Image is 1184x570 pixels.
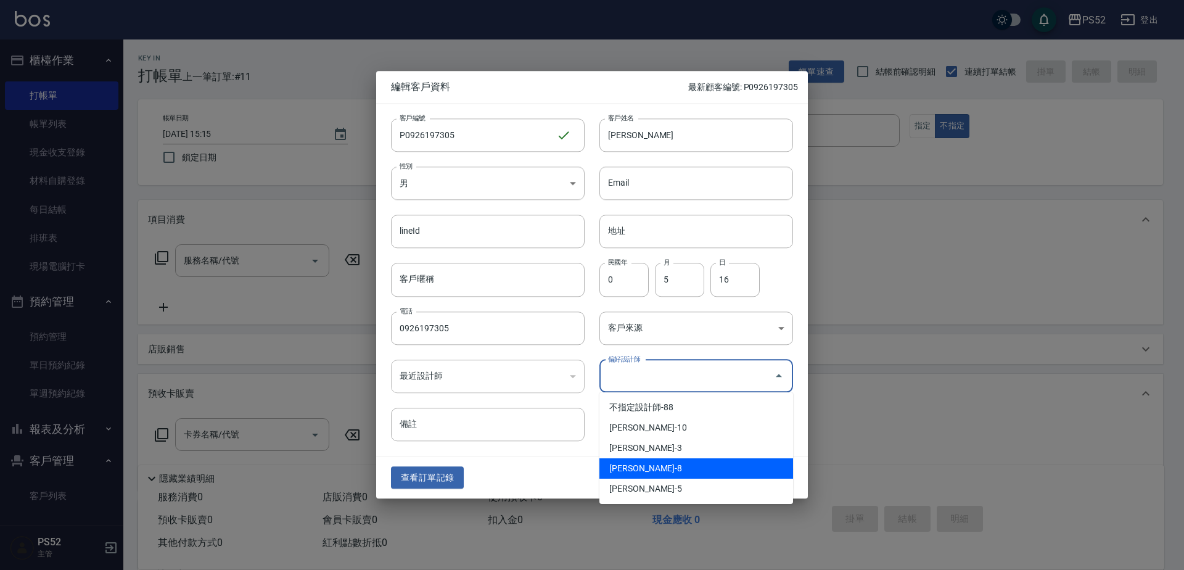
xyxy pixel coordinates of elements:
[400,306,413,315] label: 電話
[391,167,585,200] div: 男
[599,397,793,418] li: 不指定設計師-88
[769,366,789,386] button: Close
[664,258,670,267] label: 月
[608,113,634,122] label: 客戶姓名
[391,466,464,489] button: 查看訂單記錄
[688,81,798,94] p: 最新顧客編號: P0926197305
[599,418,793,438] li: [PERSON_NAME]-10
[608,354,640,363] label: 偏好設計師
[400,161,413,170] label: 性別
[400,113,425,122] label: 客戶編號
[599,458,793,479] li: [PERSON_NAME]-8
[719,258,725,267] label: 日
[599,479,793,499] li: [PERSON_NAME]-5
[391,81,688,93] span: 編輯客戶資料
[608,258,627,267] label: 民國年
[599,438,793,458] li: [PERSON_NAME]-3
